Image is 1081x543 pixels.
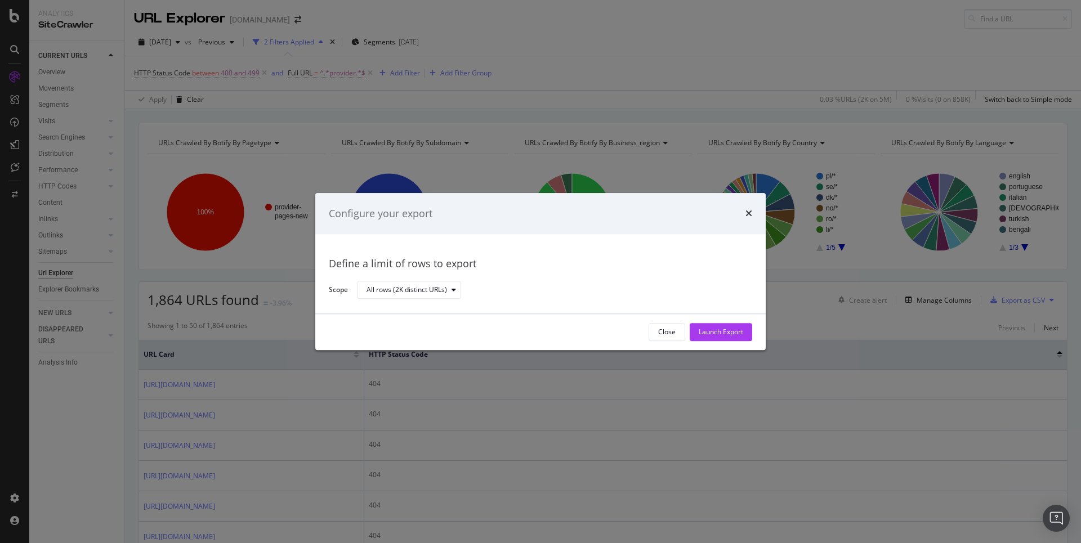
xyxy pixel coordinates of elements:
[699,327,743,337] div: Launch Export
[367,287,447,294] div: All rows (2K distinct URLs)
[745,207,752,221] div: times
[315,193,766,350] div: modal
[329,285,348,297] label: Scope
[329,207,432,221] div: Configure your export
[1043,505,1070,532] div: Open Intercom Messenger
[649,323,685,341] button: Close
[357,281,461,299] button: All rows (2K distinct URLs)
[658,327,676,337] div: Close
[690,323,752,341] button: Launch Export
[329,257,752,272] div: Define a limit of rows to export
